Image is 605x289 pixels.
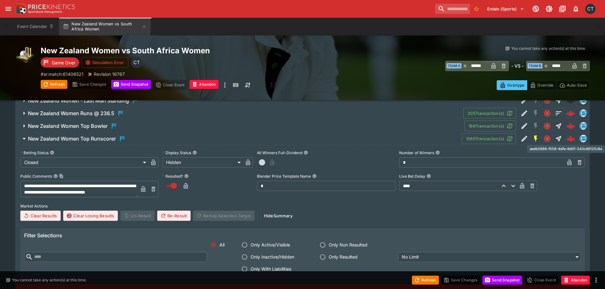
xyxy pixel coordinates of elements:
[251,241,290,248] span: Only Active/Visible
[482,276,522,285] button: Send Snapshot
[541,108,553,119] button: Closed
[511,62,524,69] h6: - VS -
[497,80,527,90] button: Overtype
[580,122,587,130] div: betradar
[543,135,551,142] svg: Closed
[528,63,542,69] span: Team B
[561,276,590,285] button: Abandon
[507,82,524,89] p: Overtype
[260,211,296,221] button: HideSummary
[543,3,555,15] button: Toggle light/dark mode
[530,95,541,106] button: SGM Disabled
[190,80,218,89] button: Abandon
[399,174,425,179] p: Live Bet Delay
[94,71,125,77] p: Revision 16767
[14,3,27,15] img: PriceKinetics Logo
[184,174,189,178] button: Resulted?
[519,133,530,144] button: Edit Detail
[20,211,61,221] button: Clear Results
[28,123,108,129] h6: New Zealand Women Top Bowler
[519,120,530,132] button: Edit Detail
[464,121,516,131] button: 198Transaction(s)
[120,211,154,221] span: Un-Result
[28,110,114,117] h6: New Zealand Women Runs @ 236.5
[399,150,434,155] p: Number of Winners
[59,18,151,36] button: New Zealand Women vs South Africa Women
[541,120,553,132] button: Closed
[221,80,229,90] button: more
[28,10,62,13] img: Sportsbook Management
[257,174,311,179] p: Blender Price Template Name
[304,150,308,155] button: All Winners Full-Dividend
[566,122,575,130] img: logo-cerberus--red.svg
[537,82,554,89] p: Override
[583,2,597,16] button: Cameron Tarver
[566,122,575,130] div: 11b565a6-9609-4943-8675-bf4c5262e753
[553,95,564,106] button: Straight
[41,71,84,77] p: Copy To Clipboard
[15,46,36,66] img: cricket.png
[566,109,575,118] img: logo-cerberus--red.svg
[15,107,463,120] button: New Zealand Women Runs @ 236.5
[585,4,595,14] div: Cameron Tarver
[553,120,564,132] button: Straight
[192,150,197,155] button: Display Status
[580,135,587,142] img: betradar
[20,174,52,179] p: Public Comments
[59,174,64,178] button: Copy To Clipboard
[530,120,541,132] button: SGM Disabled
[527,80,556,90] button: Override
[435,4,470,14] input: search
[20,150,49,155] p: Betting Status
[24,232,581,239] h6: Filter Selections
[580,97,587,104] div: betradar
[251,266,291,272] span: Only With Liabilities
[162,150,191,155] p: Display Status
[447,63,461,69] span: Team A
[82,57,128,68] button: Simulation Error
[329,241,367,248] span: Only Non Resulted
[20,157,148,167] div: Closed
[41,80,67,89] button: Refresh
[329,253,358,260] span: Only Resulted
[15,94,519,107] button: New Zealand Women - Last Man Standing
[131,57,142,68] div: Cameron Tarver
[527,145,605,153] div: aedb5886-f558-4dfe-8d01-243c48125c8a
[52,59,75,66] p: Game Over
[28,97,129,104] h6: New Zealand Women - Last Man Standing
[20,201,585,211] label: Market Actions
[564,107,577,120] a: a852f52d-8324-40c3-98d0-9d862e1932b3
[63,211,118,221] button: Clear Losing Results
[580,109,587,117] div: betradar
[566,134,575,143] div: aedb5886-f558-4dfe-8d01-243c48125c8a
[219,241,225,248] span: All
[15,120,464,132] button: New Zealand Women Top Bowler
[592,276,600,284] button: more
[541,95,553,106] button: Closed
[111,80,151,89] button: Send Snapshot
[463,108,516,119] button: 205Transaction(s)
[157,211,191,221] button: Re-Result
[580,135,587,142] div: betradar
[556,80,590,90] button: Auto-Save
[580,122,587,129] img: betradar
[471,4,481,14] button: No Bookmarks
[312,174,317,178] button: Blender Price Template Name
[162,174,183,179] p: Resulted?
[519,95,530,106] button: Edit Detail
[564,120,577,132] a: 11b565a6-9609-4943-8675-bf4c5262e753
[530,108,541,119] button: SGM Disabled
[28,4,75,9] img: PriceKinetics
[251,253,294,260] span: Only Inactive/Hidden
[190,81,218,87] span: Mark an event as closed and abandoned.
[567,82,587,89] p: Auto-Save
[28,135,116,142] h6: New Zealand Women Top Runscorer
[530,3,541,15] button: Connected to PK
[519,108,530,119] button: Edit Detail
[257,150,302,155] p: All Winners Full-Dividend
[543,122,551,130] svg: Closed
[580,97,587,104] img: betradar
[564,132,577,145] a: aedb5886-f558-4dfe-8d01-243c48125c8a
[53,174,58,178] button: Public CommentsCopy To Clipboard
